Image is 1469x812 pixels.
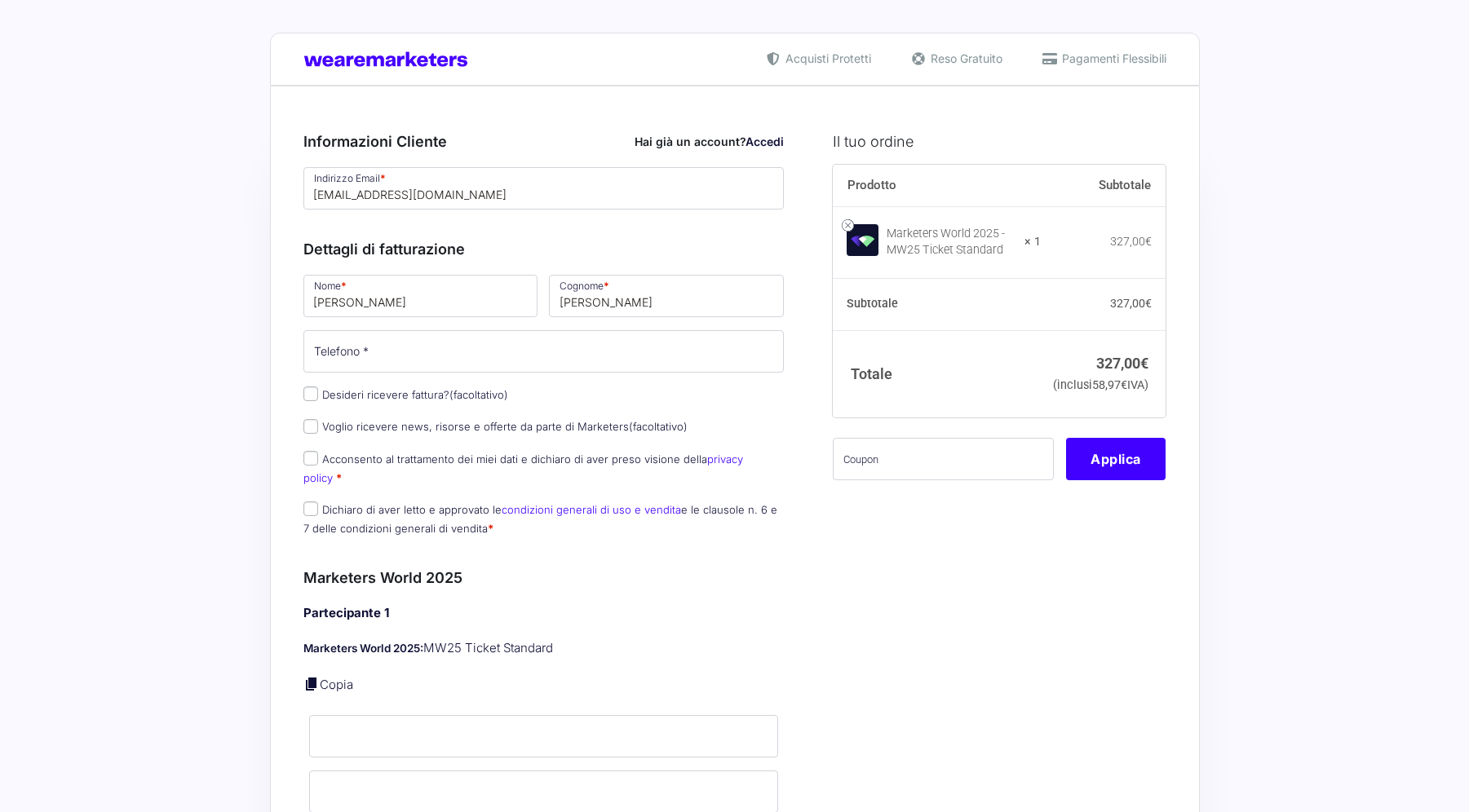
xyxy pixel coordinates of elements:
small: (inclusi IVA) [1053,378,1148,392]
a: Copia [320,677,353,692]
span: Acquisti Protetti [781,50,871,67]
span: € [1145,235,1152,248]
a: Accedi [746,135,784,148]
button: Applica [1066,438,1166,480]
a: Copia i dettagli dell'acquirente [303,676,320,692]
label: Desideri ricevere fattura? [303,388,508,401]
h4: Partecipante 1 [303,604,785,623]
input: Voglio ricevere news, risorse e offerte da parte di Marketers(facoltativo) [303,419,318,434]
a: condizioni generali di uso e vendita [502,503,681,516]
h3: Informazioni Cliente [303,130,785,152]
strong: × 1 [1024,234,1041,250]
input: Dichiaro di aver letto e approvato lecondizioni generali di uso e venditae le clausole n. 6 e 7 d... [303,501,318,516]
label: Dichiaro di aver letto e approvato le e le clausole n. 6 e 7 delle condizioni generali di vendita [303,503,777,535]
th: Subtotale [1041,165,1166,207]
input: Coupon [833,438,1054,480]
span: (facoltativo) [629,420,688,433]
input: Acconsento al trattamento dei miei dati e dichiaro di aver preso visione dellaprivacy policy [303,451,318,466]
span: € [1121,378,1127,392]
span: € [1145,297,1152,310]
input: Indirizzo Email * [303,167,785,210]
h3: Il tuo ordine [833,130,1166,152]
bdi: 327,00 [1096,355,1148,372]
h3: Marketers World 2025 [303,567,785,589]
th: Prodotto [833,165,1041,207]
div: Marketers World 2025 - MW25 Ticket Standard [887,226,1014,258]
th: Subtotale [833,279,1041,331]
span: Pagamenti Flessibili [1058,50,1166,67]
div: Hai già un account? [635,133,784,150]
span: € [1140,355,1148,372]
p: MW25 Ticket Standard [303,639,785,658]
span: 58,97 [1092,378,1127,392]
strong: Marketers World 2025: [303,642,423,655]
label: Acconsento al trattamento dei miei dati e dichiaro di aver preso visione della [303,452,743,484]
h3: Dettagli di fatturazione [303,238,785,260]
input: Telefono * [303,330,785,373]
img: Marketers World 2025 - MW25 Ticket Standard [847,224,878,256]
th: Totale [833,330,1041,417]
bdi: 327,00 [1110,235,1152,248]
label: Voglio ricevere news, risorse e offerte da parte di Marketers [303,420,688,433]
span: (facoltativo) [449,388,508,401]
span: Reso Gratuito [927,50,1002,67]
input: Nome * [303,275,538,317]
input: Desideri ricevere fattura?(facoltativo) [303,386,318,401]
input: Cognome * [549,275,784,317]
bdi: 327,00 [1110,297,1152,310]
